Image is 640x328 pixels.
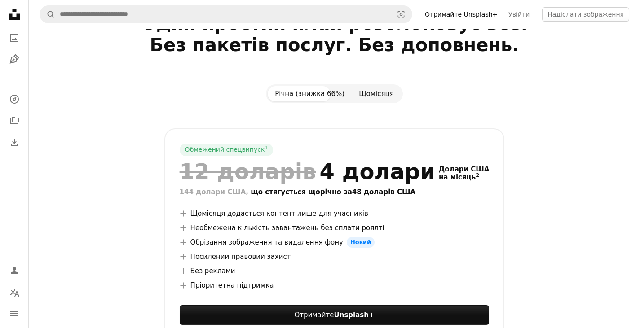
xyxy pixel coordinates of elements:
button: Мова [5,283,23,301]
font: Обмежений спецвипуск [185,146,265,153]
font: Щомісяця [359,90,394,98]
a: Увійти / Зареєструватися [5,262,23,280]
a: Колекції [5,112,23,130]
button: ОтримайтеUnsplash+ [180,305,490,325]
font: 48 доларів США [352,188,415,196]
font: Необмежена кількість завантажень без сплати роялті [190,224,384,232]
a: 2 [474,173,481,181]
font: Без пакетів послуг. Без доповнень. [150,35,519,55]
font: 1 [265,145,268,150]
font: Отримайте Unsplash+ [425,11,498,18]
font: 2 [476,172,479,178]
font: Щомісяця додається контент лише для учасників [190,210,368,218]
font: Unsplash+ [334,311,375,319]
button: Візуальний пошук [390,6,412,23]
font: Долари США [439,165,489,173]
font: Отримайте [294,311,334,319]
font: на місяць [439,173,476,181]
button: Меню [5,305,23,323]
font: Пріоритетна підтримка [190,281,274,289]
font: що стягується щорічно за [251,188,352,196]
a: Дослідити [5,90,23,108]
font: Увійти [508,11,530,18]
font: 12 доларів [180,159,316,184]
a: Увійти [503,7,535,22]
a: Ілюстрації [5,50,23,68]
a: Отримайте Unsplash+ [419,7,503,22]
font: Новий [350,239,371,245]
font: 144 долари США, [180,188,248,196]
font: Річна (знижка 66%) [275,90,344,98]
a: 1 [263,145,269,154]
a: Головна — Unsplash [5,5,23,25]
font: Надіслати зображення [547,11,624,18]
font: Посилений правовий захист [190,253,291,261]
button: Надіслати зображення [542,7,629,22]
form: Знайти візуальні матеріали на всьому сайті [40,5,412,23]
a: Фотографії [5,29,23,47]
a: Історія завантажень [5,133,23,151]
font: Без реклами [190,267,235,275]
button: Пошук на Unsplash [40,6,55,23]
font: 4 долари [320,159,435,184]
font: Обрізання зображення та видалення фону [190,238,343,246]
